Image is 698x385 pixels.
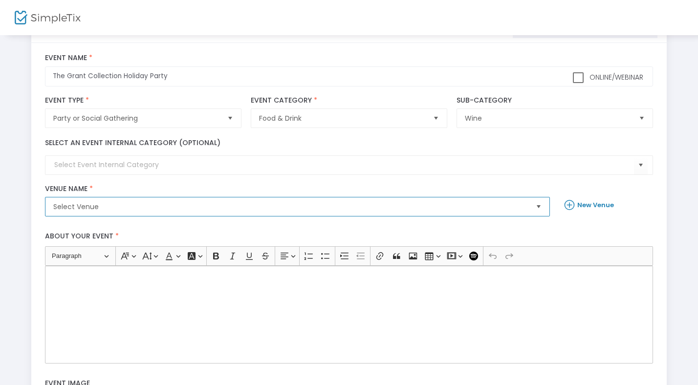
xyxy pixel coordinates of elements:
[45,54,653,63] label: Event Name
[53,113,219,123] span: Party or Social Gathering
[45,138,220,148] label: Select an event internal category (optional)
[54,160,633,170] input: Select Event Internal Category
[251,96,447,105] label: Event Category
[45,66,653,86] input: What would you like to call your Event?
[577,200,614,210] b: New Venue
[45,246,653,266] div: Editor toolbar
[41,226,658,246] label: About your event
[47,249,113,264] button: Paragraph
[429,109,443,128] button: Select
[223,109,237,128] button: Select
[532,197,545,216] button: Select
[45,185,550,193] label: Venue Name
[635,109,649,128] button: Select
[52,250,103,262] span: Paragraph
[53,202,528,212] span: Select Venue
[588,72,643,82] span: Online/Webinar
[45,96,241,105] label: Event Type
[634,155,648,175] button: Select
[45,266,653,364] div: Rich Text Editor, main
[457,96,653,105] label: Sub-Category
[465,113,631,123] span: Wine
[259,113,425,123] span: Food & Drink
